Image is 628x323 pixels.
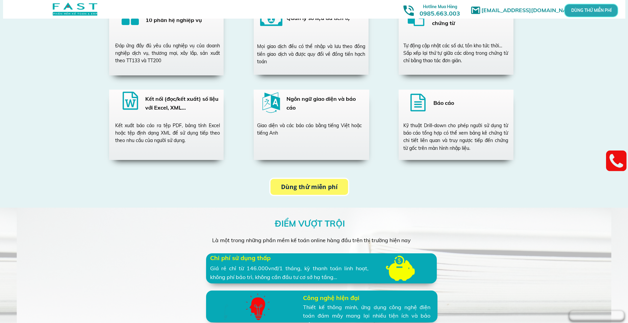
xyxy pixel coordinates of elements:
h3: 10 phân hệ nghiệp vụ [146,16,215,25]
h3: 0985.663.003 [412,2,468,17]
div: Đáp ứng đầy đủ yêu cầu nghiệp vụ của doanh nghiệp dịch vụ, thương mại, xây lắp, sản xuất theo TT1... [115,42,220,65]
h1: [EMAIL_ADDRESS][DOMAIN_NAME] [481,6,581,15]
p: Dùng thử miễn phí [271,179,348,195]
h3: Chi phí sử dụng thấp [210,253,273,263]
div: Là một trong những phần mềm kế toán online hàng đầu trên thị trường hiện nay [212,236,416,245]
div: Giá rẻ chỉ từ 146.000vnđ/1 tháng, kỳ thanh toán linh hoạt, không phí bảo trì, không cần đầu tư cơ... [210,264,369,281]
h3: Công nghệ hiện đại [303,293,409,303]
h3: ĐIỂM VƯỢT TRỘI [275,217,349,230]
h3: Kết nối (đọc/kết xuất) số liệu với Excel, XML… [145,95,220,112]
div: Kết xuất báo cáo ra tệp PDF, bảng tính Excel hoặc tệp định dạng XML để sử dụng tiếp theo theo nhu... [115,122,220,144]
h3: Quản lý giao dịch, cập nhật chứng từ [432,10,518,27]
h3: Ngôn ngữ giao diện và báo cáo [286,95,361,112]
div: Mọi giao dịch đều có thể nhập và lưu theo đồng tiền giao dịch và được quy đổi về đồng tiền hạch toán [257,43,365,65]
span: Hotline Mua Hàng [423,4,457,9]
h3: Báo cáo [433,99,508,108]
div: Tự động cập nhật các số dư, tồn kho tức thời… Sắp xếp lại thứ tự giữa các dòng trong chứng từ chỉ... [403,42,508,65]
div: Kỹ thuật Drill-down cho phép người sử dụng từ báo cáo tổng hợp có thể xem bảng kê chứng từ chi ti... [403,122,508,152]
div: Giao diện và các báo cáo bằng tiếng Việt hoặc tiếng Anh [257,122,362,137]
p: DÙNG THỬ MIỄN PHÍ [583,8,599,12]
